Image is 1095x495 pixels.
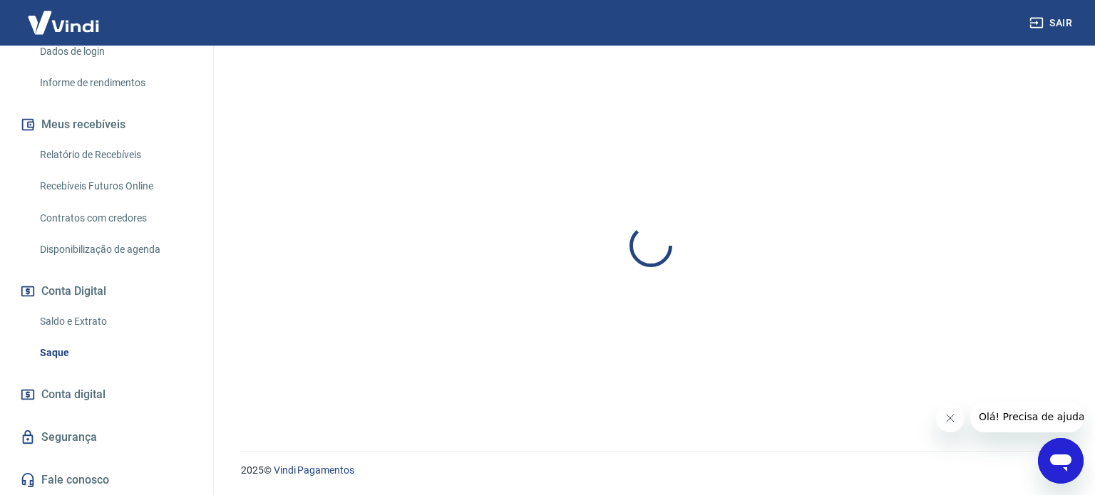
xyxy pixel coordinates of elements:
a: Vindi Pagamentos [274,464,354,476]
a: Relatório de Recebíveis [34,140,196,170]
a: Conta digital [17,379,196,410]
button: Conta Digital [17,276,196,307]
a: Contratos com credores [34,204,196,233]
iframe: Botão para abrir a janela de mensagens [1038,438,1084,484]
img: Vindi [17,1,110,44]
iframe: Mensagem da empresa [970,401,1084,432]
p: 2025 © [241,463,1061,478]
button: Meus recebíveis [17,109,196,140]
a: Recebíveis Futuros Online [34,172,196,201]
a: Segurança [17,422,196,453]
a: Dados de login [34,37,196,66]
a: Informe de rendimentos [34,68,196,98]
a: Disponibilização de agenda [34,235,196,264]
span: Conta digital [41,385,106,405]
span: Olá! Precisa de ajuda? [9,10,120,21]
button: Sair [1027,10,1078,36]
a: Saldo e Extrato [34,307,196,336]
iframe: Fechar mensagem [936,404,965,432]
a: Saque [34,338,196,368]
